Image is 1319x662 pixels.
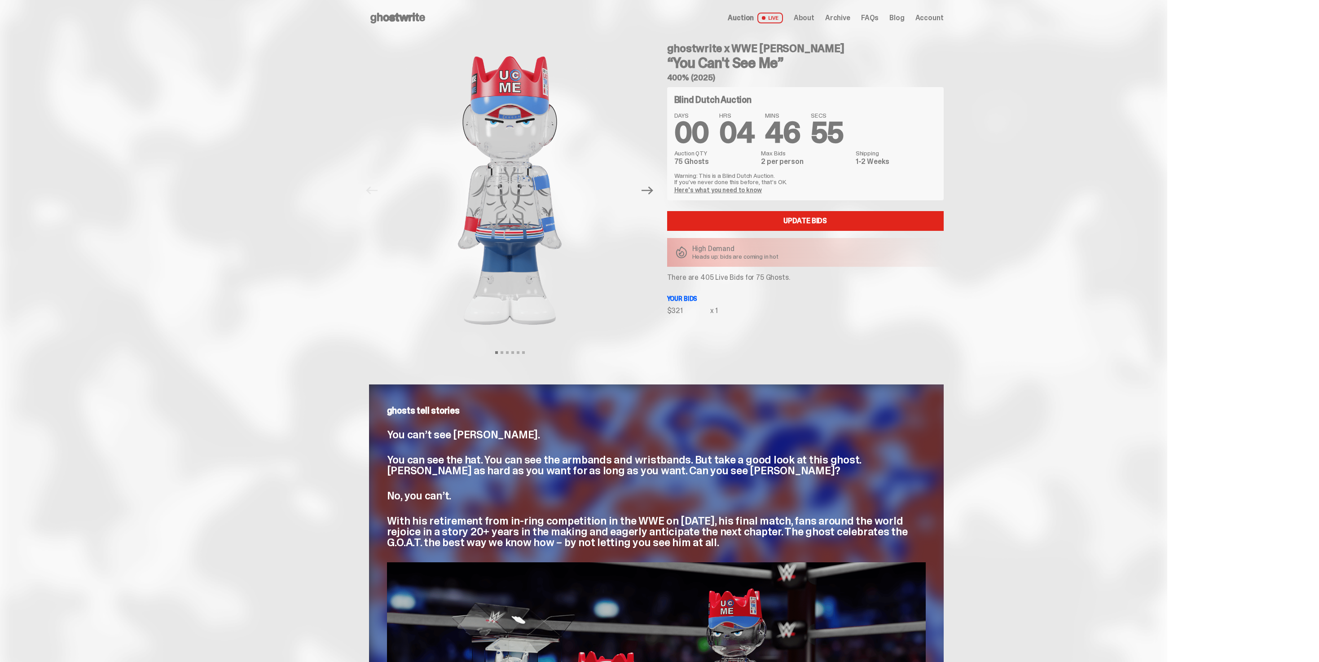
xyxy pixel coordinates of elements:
span: 00 [674,114,709,151]
h3: “You Can't See Me” [667,56,944,70]
dt: Shipping [856,150,936,156]
span: You can see the hat. You can see the armbands and wristbands. But take a good look at this ghost.... [387,453,862,477]
span: Auction [728,14,754,22]
p: ghosts tell stories [387,406,926,415]
h4: ghostwrite x WWE [PERSON_NAME] [667,43,944,54]
dd: 75 Ghosts [674,158,756,165]
p: Your bids [667,296,944,302]
a: Update Bids [667,211,944,231]
button: View slide 1 [495,351,498,354]
button: View slide 6 [522,351,525,354]
span: 46 [765,114,800,151]
dt: Max Bids [761,150,850,156]
button: View slide 4 [511,351,514,354]
a: About [794,14,814,22]
button: View slide 5 [517,351,519,354]
button: View slide 2 [501,351,503,354]
img: John_Cena_Hero_1.png [387,36,633,345]
dd: 2 per person [761,158,850,165]
span: No, you can’t. [387,489,452,503]
div: x 1 [710,307,718,314]
p: Warning: This is a Blind Dutch Auction. If you’ve never done this before, that’s OK. [674,172,936,185]
dd: 1-2 Weeks [856,158,936,165]
dt: Auction QTY [674,150,756,156]
a: Blog [889,14,904,22]
p: High Demand [692,245,779,252]
span: LIVE [757,13,783,23]
span: SECS [811,112,844,119]
a: FAQs [861,14,879,22]
button: Next [638,181,658,200]
span: DAYS [674,112,709,119]
h5: 400% (2025) [667,74,944,82]
div: $321 [667,307,710,314]
button: View slide 3 [506,351,509,354]
p: Heads up: bids are coming in hot [692,253,779,260]
span: 55 [811,114,844,151]
span: 04 [719,114,754,151]
a: Archive [825,14,850,22]
span: MINS [765,112,800,119]
span: With his retirement from in-ring competition in the WWE on [DATE], his final match, fans around t... [387,514,908,549]
a: Account [915,14,944,22]
p: There are 405 Live Bids for 75 Ghosts. [667,274,944,281]
a: Here's what you need to know [674,186,762,194]
a: Auction LIVE [728,13,783,23]
h4: Blind Dutch Auction [674,95,752,104]
span: You can’t see [PERSON_NAME]. [387,428,540,441]
span: HRS [719,112,754,119]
